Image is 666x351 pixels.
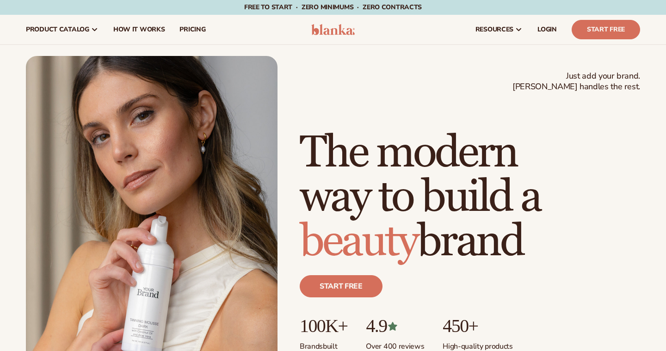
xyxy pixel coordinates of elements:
[18,15,106,44] a: product catalog
[530,15,564,44] a: LOGIN
[179,26,205,33] span: pricing
[311,24,355,35] img: logo
[468,15,530,44] a: resources
[475,26,513,33] span: resources
[106,15,173,44] a: How It Works
[244,3,422,12] span: Free to start · ZERO minimums · ZERO contracts
[366,316,424,336] p: 4.9
[572,20,640,39] a: Start Free
[113,26,165,33] span: How It Works
[300,275,382,297] a: Start free
[300,131,640,264] h1: The modern way to build a brand
[512,71,640,92] span: Just add your brand. [PERSON_NAME] handles the rest.
[537,26,557,33] span: LOGIN
[172,15,213,44] a: pricing
[443,316,512,336] p: 450+
[300,215,417,269] span: beauty
[26,26,89,33] span: product catalog
[300,316,347,336] p: 100K+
